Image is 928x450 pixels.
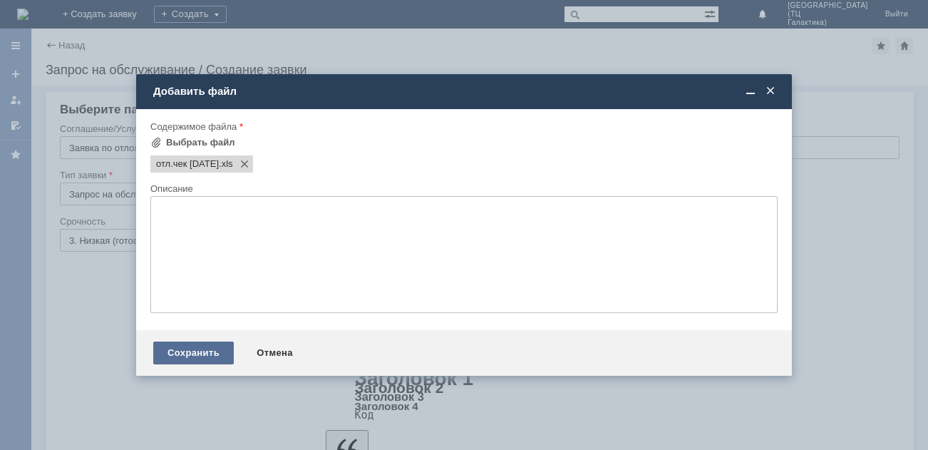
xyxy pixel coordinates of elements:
[6,6,208,17] div: удалите пожалуйста отложенные чеки
[156,158,219,170] span: отл.чек 01.09.25.xls
[166,137,235,148] div: Выбрать файл
[763,85,778,98] span: Закрыть
[219,158,233,170] span: отл.чек 01.09.25.xls
[153,85,778,98] div: Добавить файл
[743,85,758,98] span: Свернуть (Ctrl + M)
[150,184,775,193] div: Описание
[150,122,775,131] div: Содержимое файла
